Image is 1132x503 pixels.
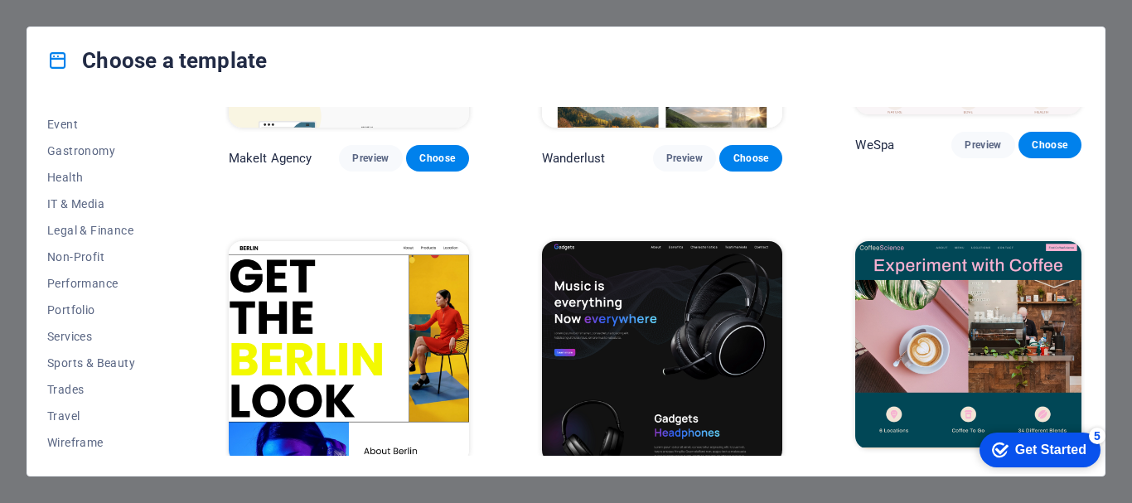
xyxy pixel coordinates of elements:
span: Sports & Beauty [47,356,156,370]
span: Preview [352,152,389,165]
button: Portfolio [47,297,156,323]
span: IT & Media [47,197,156,210]
button: Travel [47,403,156,429]
span: Gastronomy [47,144,156,157]
span: Portfolio [47,303,156,317]
button: Non-Profit [47,244,156,270]
button: Event [47,111,156,138]
button: Services [47,323,156,350]
span: Preview [666,152,703,165]
span: Choose [419,152,456,165]
span: Legal & Finance [47,224,156,237]
p: MakeIt Agency [229,150,312,167]
button: Preview [951,132,1014,158]
span: Non-Profit [47,250,156,264]
button: Choose [406,145,469,172]
span: Wireframe [47,436,156,449]
button: Preview [653,145,716,172]
span: Services [47,330,156,343]
h4: Choose a template [47,47,267,74]
span: Choose [733,152,769,165]
div: Get Started 5 items remaining, 0% complete [13,8,134,43]
button: Performance [47,270,156,297]
img: BERLIN [229,241,469,463]
div: 5 [123,3,139,20]
button: Sports & Beauty [47,350,156,376]
span: Choose [1032,138,1068,152]
button: Legal & Finance [47,217,156,244]
p: Wanderlust [542,150,605,167]
img: CoffeeScience [855,241,1081,449]
span: Travel [47,409,156,423]
button: Gastronomy [47,138,156,164]
span: Event [47,118,156,131]
div: Get Started [49,18,120,33]
span: Preview [965,138,1001,152]
button: Choose [1018,132,1081,158]
button: Trades [47,376,156,403]
span: Health [47,171,156,184]
span: Performance [47,277,156,290]
p: WeSpa [855,137,894,153]
button: Health [47,164,156,191]
button: IT & Media [47,191,156,217]
span: Trades [47,383,156,396]
img: Gadgets [542,241,782,463]
button: Wireframe [47,429,156,456]
button: Choose [719,145,782,172]
button: Preview [339,145,402,172]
